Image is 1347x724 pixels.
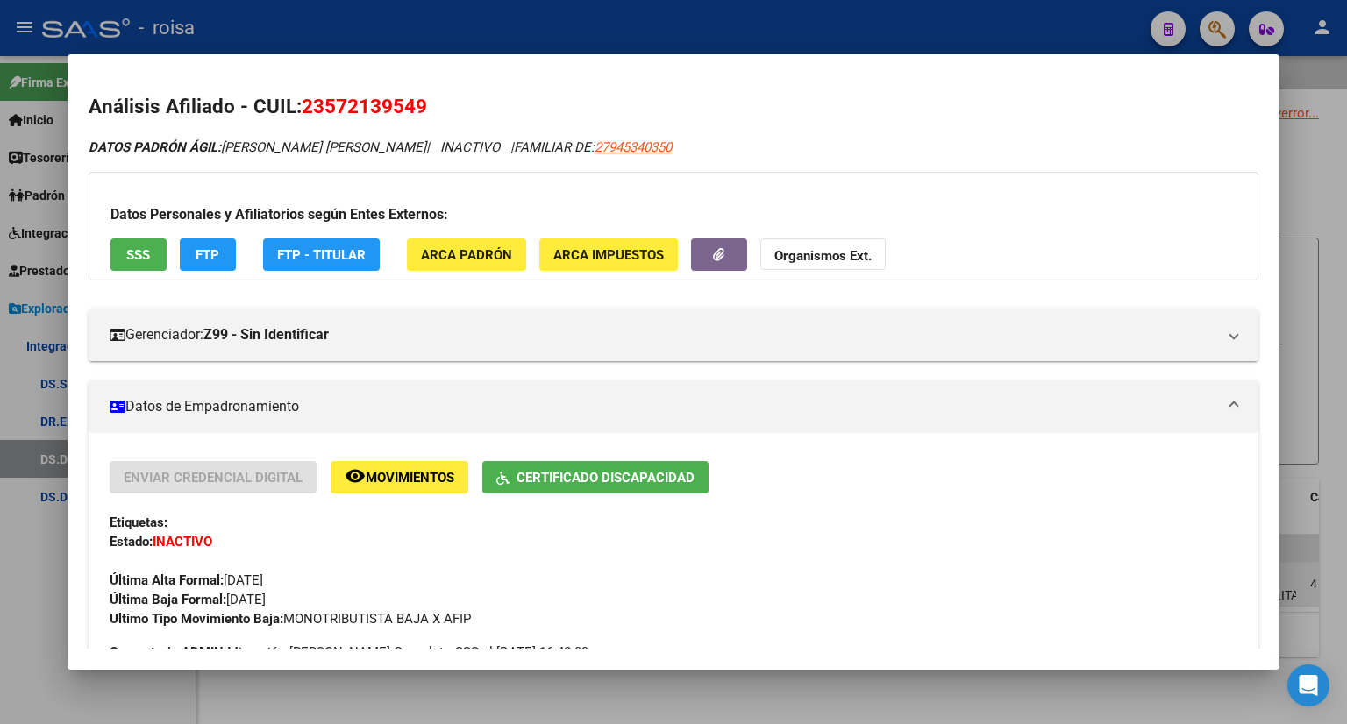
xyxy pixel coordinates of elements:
[345,465,366,486] mat-icon: remove_red_eye
[774,248,872,264] strong: Organismos Ext.
[421,247,512,263] span: ARCA Padrón
[124,470,303,486] span: Enviar Credencial Digital
[1287,664,1329,706] div: Open Intercom Messenger
[407,238,526,271] button: ARCA Padrón
[110,572,263,588] span: [DATE]
[180,238,236,271] button: FTP
[539,238,678,271] button: ARCA Impuestos
[110,238,167,271] button: SSS
[760,238,886,271] button: Organismos Ext.
[89,92,1258,122] h2: Análisis Afiliado - CUIL:
[366,470,454,486] span: Movimientos
[553,247,664,263] span: ARCA Impuestos
[110,611,283,627] strong: Ultimo Tipo Movimiento Baja:
[110,592,226,607] strong: Última Baja Formal:
[89,380,1258,433] mat-expansion-panel-header: Datos de Empadronamiento
[110,515,167,530] strong: Etiquetas:
[153,534,212,550] strong: INACTIVO
[110,642,588,662] span: Migración [PERSON_NAME] Completo SSS el [DATE] 16:42:09
[514,139,672,155] span: FAMILIAR DE:
[595,139,672,155] span: 27945340350
[110,592,266,607] span: [DATE]
[302,95,427,117] span: 23572139549
[203,324,329,345] strong: Z99 - Sin Identificar
[89,139,426,155] span: [PERSON_NAME] [PERSON_NAME]
[110,461,317,493] button: Enviar Credencial Digital
[126,247,150,263] span: SSS
[89,139,672,155] i: | INACTIVO |
[277,247,366,263] span: FTP - Titular
[89,309,1258,361] mat-expansion-panel-header: Gerenciador:Z99 - Sin Identificar
[263,238,380,271] button: FTP - Titular
[110,534,153,550] strong: Estado:
[89,139,221,155] strong: DATOS PADRÓN ÁGIL:
[196,247,219,263] span: FTP
[110,644,227,660] strong: Comentario ADMIN:
[110,611,471,627] span: MONOTRIBUTISTA BAJA X AFIP
[482,461,709,493] button: Certificado Discapacidad
[517,470,695,486] span: Certificado Discapacidad
[110,204,1237,225] h3: Datos Personales y Afiliatorios según Entes Externos:
[110,572,224,588] strong: Última Alta Formal:
[110,396,1216,417] mat-panel-title: Datos de Empadronamiento
[331,461,468,493] button: Movimientos
[110,324,1216,345] mat-panel-title: Gerenciador:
